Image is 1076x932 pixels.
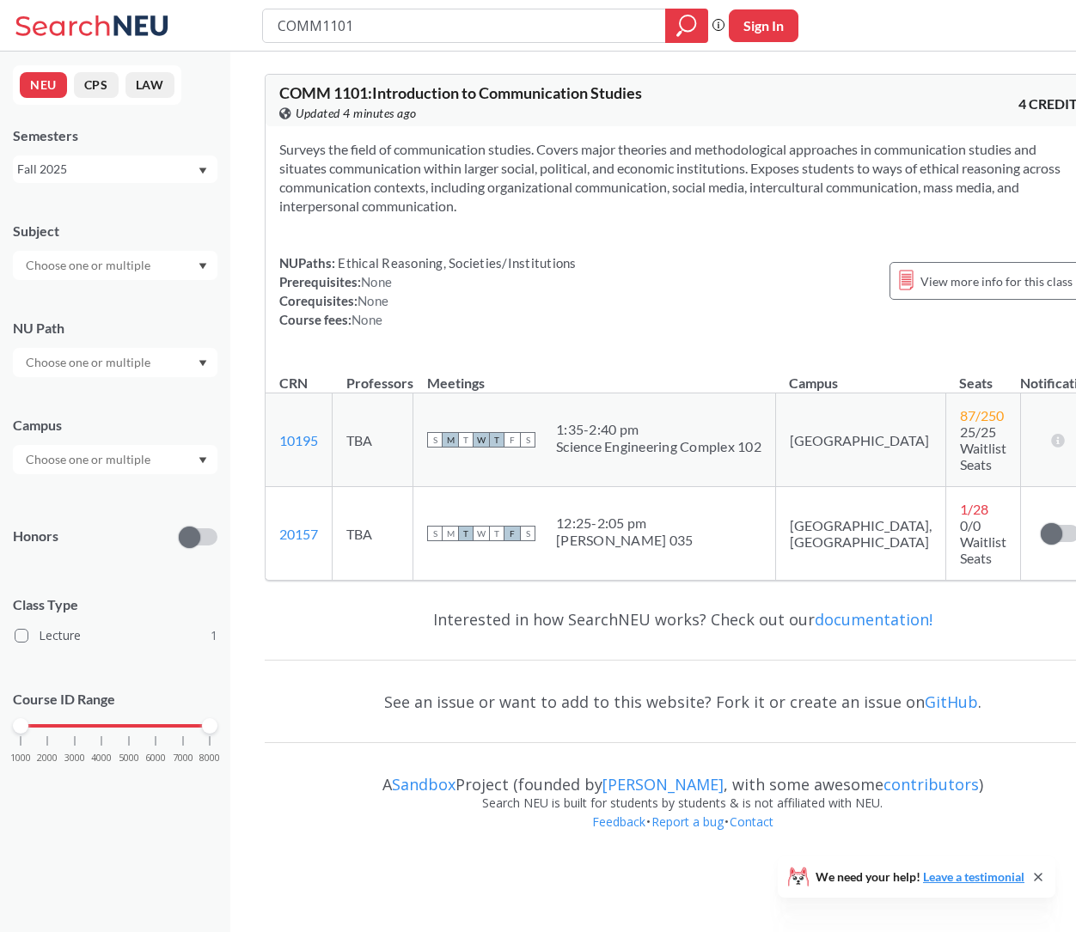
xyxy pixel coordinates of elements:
svg: Dropdown arrow [199,360,207,367]
div: [PERSON_NAME] 035 [556,532,693,549]
span: F [504,432,520,448]
span: S [427,432,443,448]
th: Seats [945,356,1020,393]
th: Meetings [413,356,776,393]
span: 3000 [64,753,85,763]
span: T [458,526,474,541]
div: Dropdown arrow [13,251,217,280]
span: 0/0 Waitlist Seats [960,517,1006,566]
div: Fall 2025Dropdown arrow [13,155,217,183]
a: Leave a testimonial [923,869,1024,884]
span: 25/25 Waitlist Seats [960,423,1006,472]
a: Sandbox [392,774,455,795]
span: Class Type [13,595,217,614]
span: W [474,432,489,448]
span: S [520,526,535,541]
th: Professors [333,356,413,393]
span: M [443,432,458,448]
span: None [361,274,392,289]
td: [GEOGRAPHIC_DATA], [GEOGRAPHIC_DATA] [775,487,945,581]
button: Sign In [729,9,798,42]
a: GitHub [925,691,978,712]
button: CPS [74,72,119,98]
svg: magnifying glass [676,14,697,38]
span: S [427,526,443,541]
span: Updated 4 minutes ago [296,104,417,123]
span: None [352,312,382,327]
div: 1:35 - 2:40 pm [556,421,761,438]
svg: Dropdown arrow [199,263,207,270]
span: S [520,432,535,448]
td: TBA [333,487,413,581]
svg: Dropdown arrow [199,168,207,174]
div: NUPaths: Prerequisites: Corequisites: Course fees: [279,253,577,329]
a: Contact [729,813,774,830]
span: 4000 [91,753,112,763]
a: Report a bug [651,813,724,830]
span: 6000 [145,753,166,763]
div: Dropdown arrow [13,445,217,474]
a: documentation! [815,609,932,630]
span: 1000 [10,753,31,763]
div: magnifying glass [665,9,708,43]
span: T [489,432,504,448]
button: NEU [20,72,67,98]
span: 1 / 28 [960,501,988,517]
span: W [474,526,489,541]
div: Subject [13,222,217,241]
span: F [504,526,520,541]
a: 20157 [279,526,318,542]
input: Choose one or multiple [17,449,162,470]
a: 10195 [279,432,318,448]
label: Lecture [15,624,217,647]
div: Fall 2025 [17,160,197,179]
span: Ethical Reasoning, Societies/Institutions [335,255,577,271]
a: contributors [883,774,979,795]
a: Feedback [591,813,646,830]
p: Honors [13,527,58,546]
p: Course ID Range [13,690,217,710]
div: Dropdown arrow [13,348,217,377]
th: Campus [775,356,945,393]
span: 8000 [199,753,220,763]
button: LAW [125,72,174,98]
div: Science Engineering Complex 102 [556,438,761,455]
td: TBA [333,393,413,487]
span: 7000 [173,753,193,763]
a: [PERSON_NAME] [602,774,724,795]
span: T [458,432,474,448]
span: T [489,526,504,541]
span: View more info for this class [920,271,1073,292]
div: Semesters [13,126,217,145]
input: Class, professor, course number, "phrase" [276,11,653,40]
svg: Dropdown arrow [199,457,207,464]
span: 5000 [119,753,139,763]
div: CRN [279,374,308,393]
div: NU Path [13,319,217,338]
input: Choose one or multiple [17,255,162,276]
td: [GEOGRAPHIC_DATA] [775,393,945,487]
span: 87 / 250 [960,407,1004,423]
div: Campus [13,416,217,435]
span: M [443,526,458,541]
span: 1 [211,626,217,645]
input: Choose one or multiple [17,352,162,373]
span: None [358,293,388,308]
div: 12:25 - 2:05 pm [556,515,693,532]
span: 2000 [37,753,58,763]
span: COMM 1101 : Introduction to Communication Studies [279,83,642,102]
span: We need your help! [816,871,1024,883]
